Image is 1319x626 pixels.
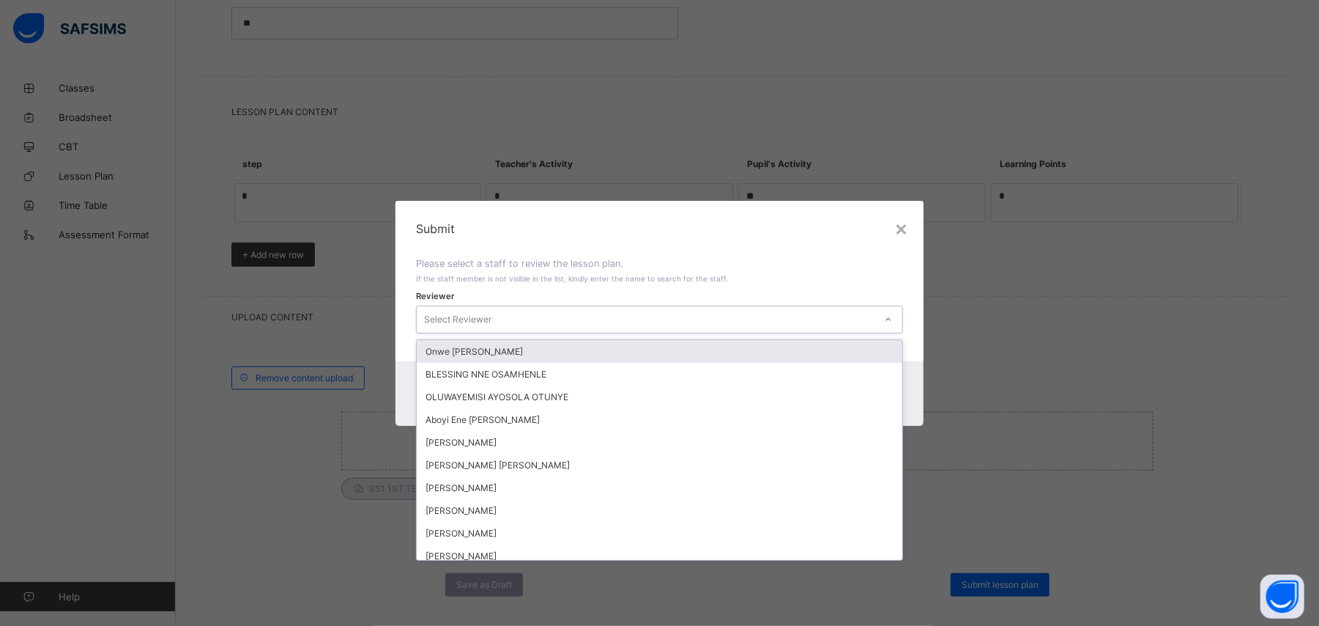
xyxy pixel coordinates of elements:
div: BLESSING NNE OSAMHENLE [417,363,902,386]
div: × [895,216,909,240]
div: Select Reviewer [424,306,491,334]
div: [PERSON_NAME] [417,499,902,522]
span: Please select a staff to review the lesson plan. [416,258,623,269]
span: Reviewer [416,291,455,301]
div: [PERSON_NAME] [417,431,902,454]
div: Onwe [PERSON_NAME] [417,340,902,363]
div: Aboyi Ene [PERSON_NAME] [417,408,902,431]
span: Submit [416,221,902,236]
div: [PERSON_NAME] [417,545,902,567]
span: If the staff member is not visible in the list, kindly enter the name to search for the staff. [416,274,728,283]
div: [PERSON_NAME] [417,476,902,499]
div: [PERSON_NAME] [417,522,902,545]
div: OLUWAYEMISI AYOSOLA OTUNYE [417,386,902,408]
button: Open asap [1260,575,1304,619]
div: [PERSON_NAME] [PERSON_NAME] [417,454,902,476]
